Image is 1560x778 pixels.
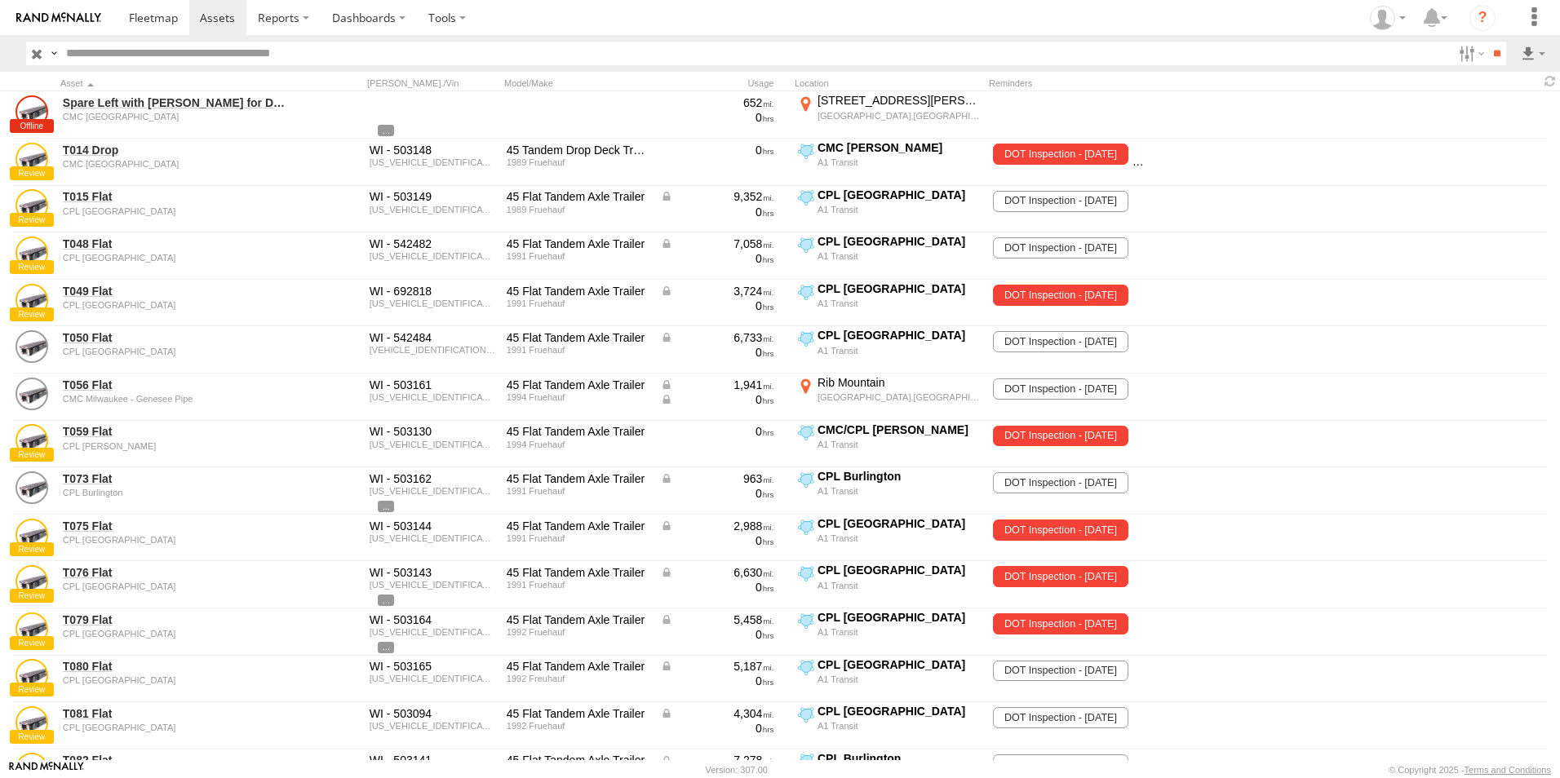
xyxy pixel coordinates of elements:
span: View Asset Details to show all tags [378,642,394,653]
div: undefined [63,206,286,216]
div: 0 [660,110,774,125]
span: View Asset Details to show all tags [378,595,394,606]
div: 45 Flat Tandem Axle Trailer [507,424,649,439]
div: 1991 Fruehauf [507,251,649,261]
div: Data from Vehicle CANbus [660,565,774,580]
div: WI - 503161 [370,378,495,392]
a: Visit our Website [9,762,84,778]
div: 1H2P0452XRW075001 [370,440,495,449]
a: T073 Flat [63,471,286,486]
a: T015 Flat [63,189,286,204]
div: undefined [63,441,286,451]
a: View Asset Details [16,143,48,175]
div: CPL [GEOGRAPHIC_DATA] [818,234,980,249]
div: WI - 542484 [370,330,495,345]
div: 1H5P04526KM048303 [370,157,495,167]
div: 0 [660,580,774,595]
div: 1H2P04523MW003405 [370,251,495,261]
label: Click to View Current Location [795,328,982,372]
label: Export results as... [1519,42,1547,65]
div: WI - 503165 [370,659,495,674]
div: WI - 503143 [370,565,495,580]
a: View Asset Details [16,659,48,692]
div: WI - 692818 [370,284,495,298]
label: Click to View Current Location [795,281,982,325]
div: 1H2P04525NW026203 [370,721,495,731]
label: Click to View Current Location [795,563,982,607]
a: View Asset Details [16,706,48,739]
div: 0 [660,345,774,360]
div: 45 Flat Tandem Axle Trailer [507,471,649,486]
div: 45 Tandem Drop Deck Trailer [507,143,649,157]
div: 1992 Fruehauf [507,627,649,637]
span: DOT Inspection - 05/31/2026 [993,661,1128,682]
div: Data from Vehicle CANbus [660,659,774,674]
span: DOT Inspection - 06/01/2025 [993,519,1128,541]
a: T076 Flat [63,565,286,580]
a: T049 Flat [63,284,286,298]
label: Click to View Current Location [795,140,982,184]
div: 45 Flat Tandem Axle Trailer [507,284,649,298]
div: undefined [63,675,286,685]
label: Click to View Current Location [795,516,982,560]
a: T048 Flat [63,236,286,251]
div: Data from Vehicle CANbus [660,284,774,298]
a: T079 Flat [63,612,286,627]
div: 1991 Fruehauf [507,345,649,355]
div: 1989 Fruehauf [507,157,649,167]
span: DOT Inspection - 04/01/2025 [993,426,1128,447]
div: 45 Flat Tandem Axle Trailer [507,330,649,345]
div: A1 Transit [818,626,980,638]
div: CPL Burlington [818,751,980,766]
div: CMC/CPL [PERSON_NAME] [818,422,980,437]
div: undefined [63,300,286,310]
i: ? [1469,5,1496,31]
div: [GEOGRAPHIC_DATA],[GEOGRAPHIC_DATA] [818,110,980,122]
a: T050 Flat [63,330,286,345]
div: 1H2P04521RW075002 [370,392,495,402]
label: Click to View Current Location [795,93,982,137]
div: Usage [658,77,788,89]
a: View Asset Details [16,236,48,269]
span: View Asset Details to show all tags [378,501,394,512]
div: A1 Transit [818,533,980,544]
div: 1H2P04521NW026201 [370,627,495,637]
div: 45 Flat Tandem Axle Trailer [507,565,649,580]
div: Data from Vehicle CANbus [660,471,774,486]
div: 1991 Fruehauf [507,298,649,308]
div: Data from Vehicle CANbus [660,392,774,407]
div: 0 [660,721,774,736]
div: undefined [63,723,286,732]
a: View Asset Details [16,378,48,410]
div: 1989 Fruehauf [507,205,649,214]
div: A1 Transit [818,204,980,215]
div: undefined [63,253,286,263]
div: Jay Hammerstrom [1364,6,1412,30]
div: Click to Sort [60,77,289,89]
a: T080 Flat [63,659,286,674]
div: WI - 503094 [370,706,495,721]
div: Data from Vehicle CANbus [660,706,774,721]
div: 45 Flat Tandem Axle Trailer [507,706,649,721]
span: Refresh [1540,73,1560,89]
div: A1 Transit [818,674,980,685]
img: rand-logo.svg [16,12,101,24]
div: 45 Flat Tandem Axle Trailer [507,659,649,674]
span: DOT Inspection - 02/28/2026 [993,331,1128,352]
div: 1H2P04523NW026202 [370,674,495,683]
a: T059 Flat [63,424,286,439]
div: 1991 Fruehauf [507,533,649,543]
div: CPL [GEOGRAPHIC_DATA] [818,328,980,343]
span: DOT Inspection - 06/01/2025 [993,144,1128,165]
div: Data from Vehicle CANbus [660,189,774,204]
div: 0 [660,424,774,439]
a: T056 Flat [63,378,286,392]
div: 2P04528LW02420200 [370,345,495,355]
span: View Asset Details to show all tags [378,125,394,136]
div: A1 Transit [818,485,980,497]
div: Data from Vehicle CANbus [660,753,774,767]
div: A1 Transit [818,580,980,591]
div: 1H2P04521MW003404 [370,298,495,308]
div: Data from Vehicle CANbus [660,519,774,533]
div: 0 [660,298,774,313]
